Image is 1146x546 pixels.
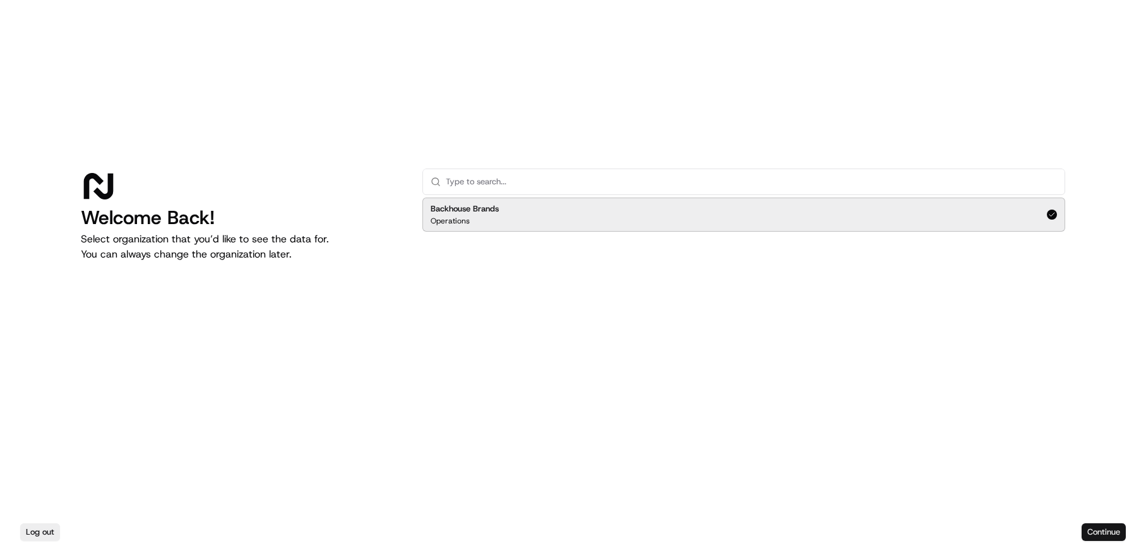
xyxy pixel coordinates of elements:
[431,216,470,226] p: Operations
[446,169,1057,194] input: Type to search...
[81,206,402,229] h1: Welcome Back!
[20,523,60,541] button: Log out
[81,232,402,262] p: Select organization that you’d like to see the data for. You can always change the organization l...
[422,195,1065,234] div: Suggestions
[1082,523,1126,541] button: Continue
[431,203,499,215] h2: Backhouse Brands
